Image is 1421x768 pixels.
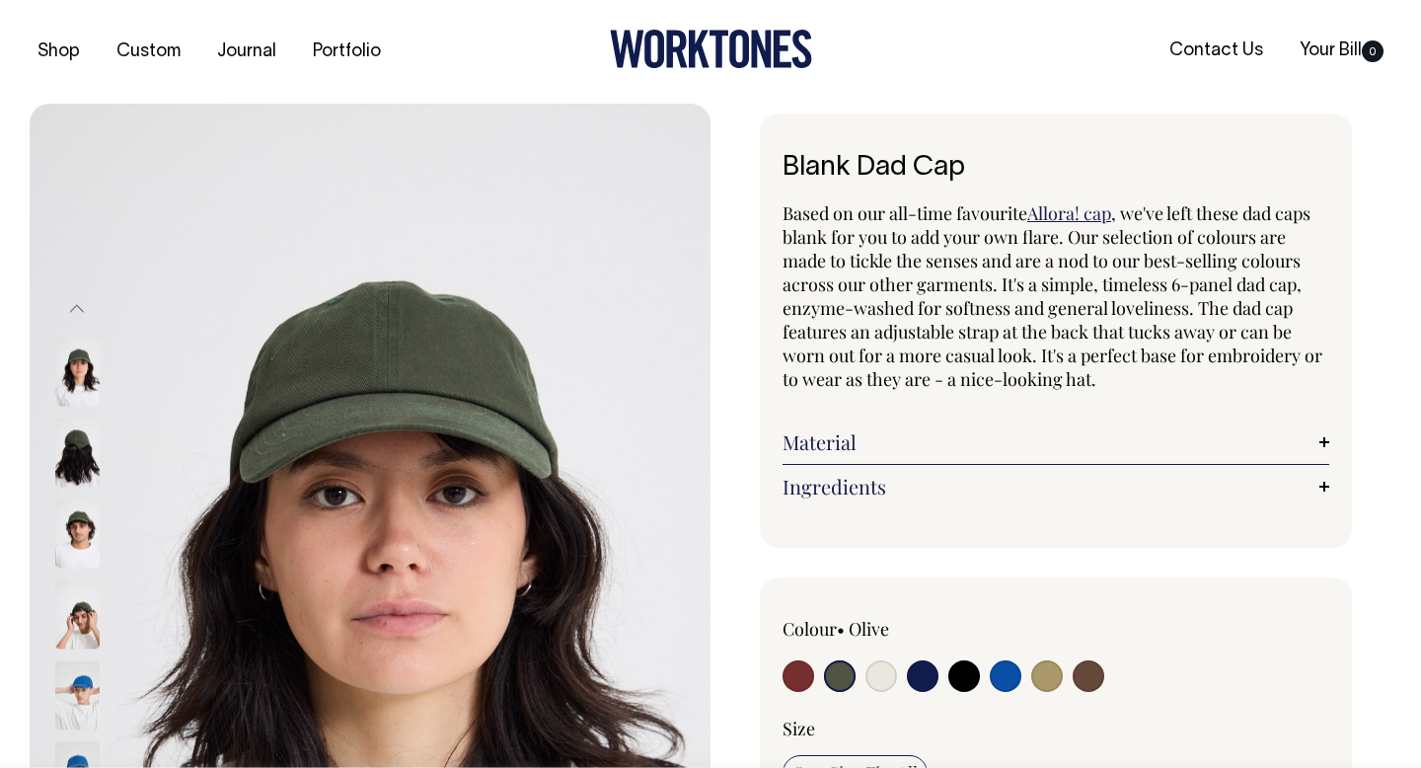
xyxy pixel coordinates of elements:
img: olive [55,337,100,406]
a: Material [783,430,1329,454]
h1: Blank Dad Cap [783,153,1329,184]
a: Contact Us [1161,35,1271,67]
span: 0 [1362,40,1384,62]
div: Colour [783,617,1002,641]
a: Custom [109,36,188,68]
a: Portfolio [305,36,389,68]
a: Shop [30,36,88,68]
img: worker-blue [55,660,100,730]
a: Ingredients [783,475,1329,499]
a: Allora! cap [1027,201,1111,225]
label: Olive [849,617,889,641]
span: Based on our all-time favourite [783,201,1027,225]
img: olive [55,499,100,568]
a: Your Bill0 [1292,35,1391,67]
span: , we've left these dad caps blank for you to add your own flare. Our selection of colours are mad... [783,201,1322,391]
img: olive [55,418,100,487]
img: olive [55,579,100,649]
button: Previous [62,287,92,332]
div: Size [783,717,1329,740]
span: • [837,617,845,641]
a: Journal [209,36,284,68]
